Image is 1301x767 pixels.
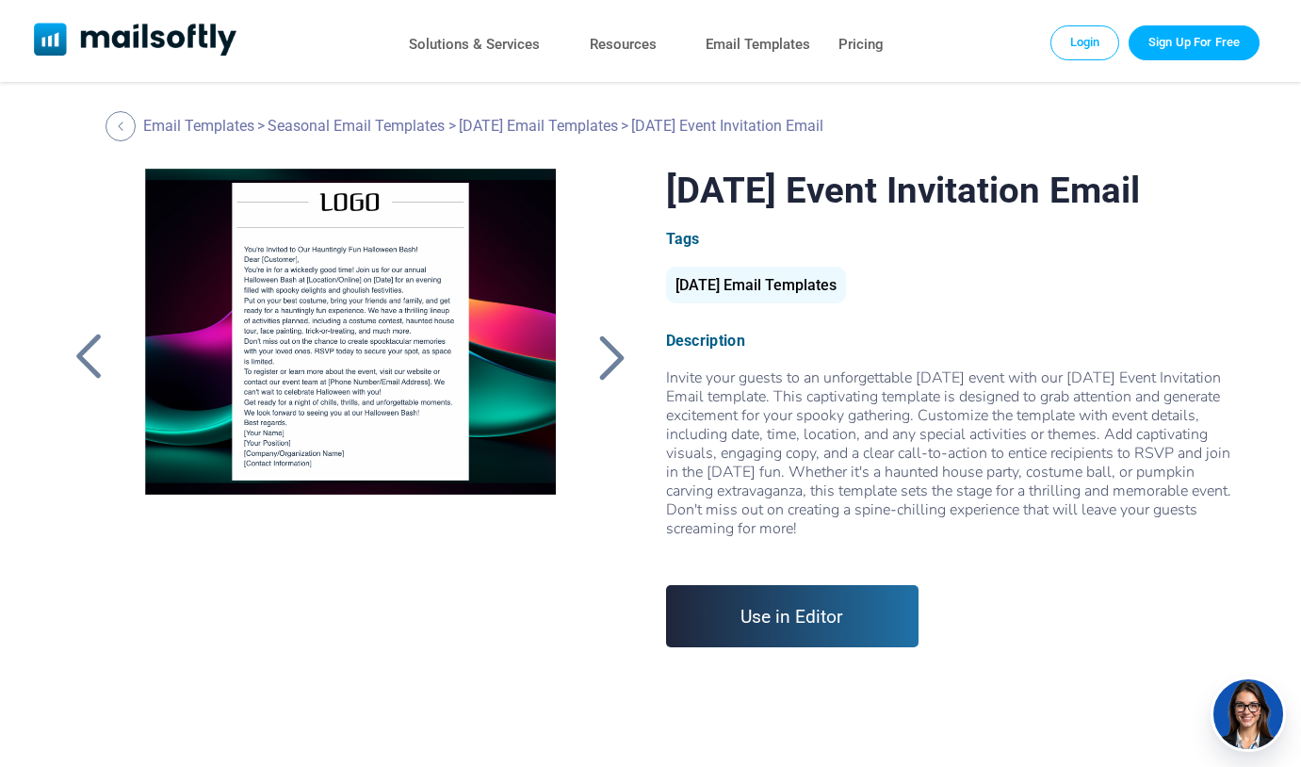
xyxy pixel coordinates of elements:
a: [DATE] Email Templates [459,117,618,135]
a: Solutions & Services [409,31,540,58]
a: Mailsoftly [34,23,236,59]
a: Resources [590,31,657,58]
a: Back [106,111,140,141]
a: Login [1050,25,1120,59]
a: Trial [1129,25,1260,59]
div: Tags [666,230,1236,248]
div: Invite your guests to an unforgettable [DATE] event with our [DATE] Event Invitation Email templa... [666,368,1236,557]
a: Pricing [838,31,884,58]
a: Email Templates [706,31,810,58]
a: Halloween Event Invitation Email [122,169,578,640]
a: Back [588,333,635,382]
a: Seasonal Email Templates [268,117,445,135]
a: Email Templates [143,117,254,135]
h1: [DATE] Event Invitation Email [666,169,1236,211]
a: Use in Editor [666,585,919,647]
div: [DATE] Email Templates [666,267,846,303]
a: Back [65,333,112,382]
a: [DATE] Email Templates [666,284,846,292]
div: Description [666,332,1236,350]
